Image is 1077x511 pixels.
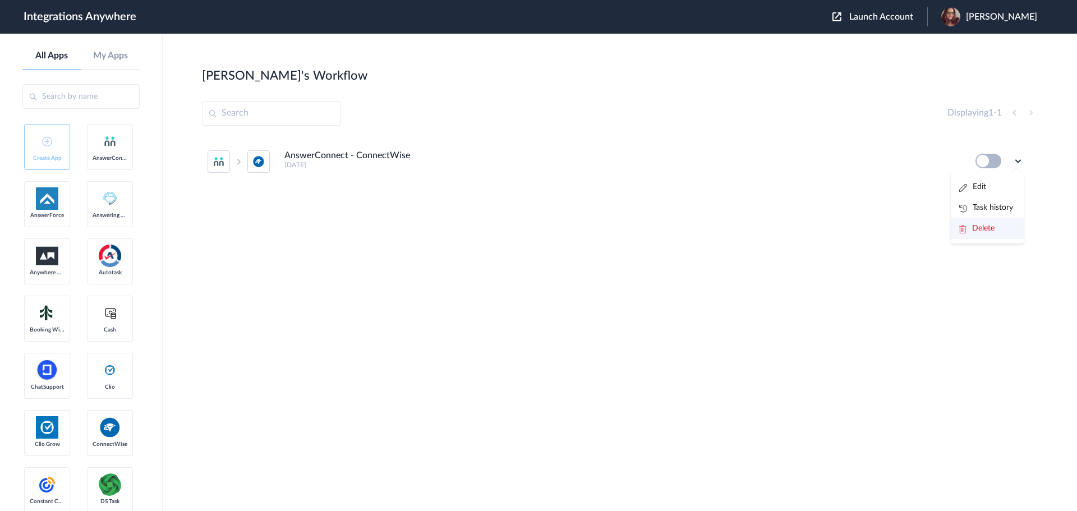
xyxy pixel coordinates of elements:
[103,363,117,377] img: clio-logo.svg
[93,441,127,448] span: ConnectWise
[997,108,1002,117] span: 1
[832,12,841,21] img: launch-acct-icon.svg
[93,269,127,276] span: Autotask
[36,187,58,210] img: af-app-logo.svg
[99,416,121,438] img: connectwise.png
[103,306,117,320] img: cash-logo.svg
[103,135,117,148] img: answerconnect-logo.svg
[36,416,58,439] img: Clio.jpg
[99,187,121,210] img: Answering_service.png
[941,7,960,26] img: 20240306-150956.jpg
[36,247,58,265] img: aww.png
[30,155,65,162] span: Create App
[36,359,58,381] img: chatsupport-icon.svg
[849,12,913,21] span: Launch Account
[202,68,367,83] h2: [PERSON_NAME]'s Workflow
[202,101,341,126] input: Search
[22,84,140,109] input: Search by name
[284,161,960,169] h5: [DATE]
[966,12,1037,22] span: [PERSON_NAME]
[99,473,121,496] img: distributedSource.png
[24,10,136,24] h1: Integrations Anywhere
[36,303,58,323] img: Setmore_Logo.svg
[30,384,65,390] span: ChatSupport
[93,384,127,390] span: Clio
[959,204,1013,211] a: Task history
[81,50,140,61] a: My Apps
[947,108,1002,118] h4: Displaying -
[42,136,52,146] img: add-icon.svg
[30,498,65,505] span: Constant Contact
[93,212,127,219] span: Answering Service
[284,150,410,161] h4: AnswerConnect - ConnectWise
[30,269,65,276] span: Anywhere Works
[36,473,58,496] img: constant-contact.svg
[30,441,65,448] span: Clio Grow
[30,326,65,333] span: Booking Widget
[959,183,986,191] a: Edit
[22,50,81,61] a: All Apps
[30,212,65,219] span: AnswerForce
[988,108,993,117] span: 1
[832,12,927,22] button: Launch Account
[93,498,127,505] span: DS Task
[972,224,995,232] span: Delete
[93,155,127,162] span: AnswerConnect
[93,326,127,333] span: Cash
[99,245,121,267] img: autotask.png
